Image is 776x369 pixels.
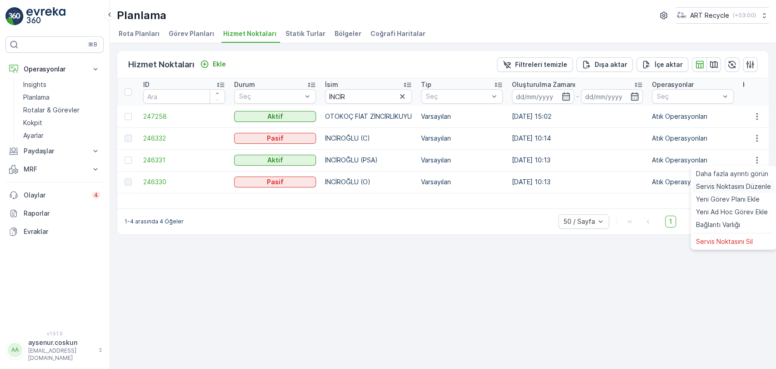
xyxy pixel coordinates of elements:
[5,331,104,336] span: v 1.51.0
[23,106,80,115] p: Rotalar & Görevler
[652,156,734,165] p: Atık Operasyonları
[325,112,412,121] p: OTOKOÇ FİAT ZİNCİRLİKUYU
[426,92,489,101] p: Seç
[692,180,775,193] a: Servis Noktasını Düzenle
[24,65,85,74] p: Operasyonlar
[28,347,94,362] p: [EMAIL_ADDRESS][DOMAIN_NAME]
[325,177,412,187] p: İNCİROĞLU (O)
[28,338,94,347] p: aysenur.coskun
[234,111,316,122] button: Aktif
[665,216,676,227] span: 1
[696,195,760,204] span: Yeni Görev Planı Ekle
[119,29,160,38] span: Rota Planları
[20,104,104,116] a: Rotalar & Görevler
[20,78,104,91] a: Insights
[335,29,361,38] span: Bölgeler
[213,60,226,69] p: Ekle
[23,118,42,127] p: Kokpit
[24,165,85,174] p: MRF
[88,41,97,48] p: ⌘B
[24,227,100,236] p: Evraklar
[507,171,647,193] td: [DATE] 10:13
[5,222,104,241] a: Evraklar
[24,191,87,200] p: Olaylar
[285,29,325,38] span: Statik Turlar
[5,7,24,25] img: logo
[512,80,576,89] p: Oluşturulma Zamanı
[690,11,729,20] p: ART Recycle
[5,60,104,78] button: Operasyonlar
[512,89,574,104] input: dd/mm/yyyy
[696,237,753,246] span: Servis Noktasını Sil
[696,169,768,178] span: Daha fazla ayrıntı görün
[94,192,98,199] p: 4
[143,89,225,104] input: Ara
[267,134,284,143] p: Pasif
[421,134,503,143] p: Varsayılan
[143,156,225,165] span: 246331
[20,116,104,129] a: Kokpit
[515,60,567,69] p: Filtreleri temizle
[636,57,688,72] button: İçe aktar
[696,207,768,217] span: Yeni Ad Hoc Görev Ekle
[733,12,756,19] p: ( +03:00 )
[143,177,225,187] a: 246330
[267,112,283,121] p: Aktif
[655,60,683,69] p: İçe aktar
[421,177,503,187] p: Varsayılan
[595,60,627,69] p: Dışa aktar
[652,134,734,143] p: Atık Operasyonları
[676,7,769,24] button: ART Recycle(+03:00)
[234,80,255,89] p: Durum
[196,59,230,70] button: Ekle
[370,29,426,38] span: Coğrafi Haritalar
[117,8,166,23] p: Planlama
[20,91,104,104] a: Planlama
[421,112,503,121] p: Varsayılan
[657,92,720,101] p: Seç
[507,149,647,171] td: [DATE] 10:13
[143,80,150,89] p: ID
[325,89,412,104] input: Ara
[692,193,775,206] a: Yeni Görev Planı Ekle
[23,80,46,89] p: Insights
[421,156,503,165] p: Varsayılan
[125,113,132,120] div: Toggle Row Selected
[497,57,573,72] button: Filtreleri temizle
[8,343,22,357] div: AA
[692,167,775,180] a: Daha fazla ayrıntı görün
[239,92,302,101] p: Seç
[696,182,771,191] span: Servis Noktasını Düzenle
[23,93,50,102] p: Planlama
[24,147,85,156] p: Paydaşlar
[5,160,104,178] button: MRF
[234,155,316,166] button: Aktif
[267,177,284,187] p: Pasif
[507,127,647,149] td: [DATE] 10:14
[325,156,412,165] p: İNCİROĞLU (PSA)
[234,133,316,144] button: Pasif
[143,134,225,143] a: 246332
[125,178,132,186] div: Toggle Row Selected
[652,177,734,187] p: Atık Operasyonları
[5,204,104,222] a: Raporlar
[5,338,104,362] button: AAaysenur.coskun[EMAIL_ADDRESS][DOMAIN_NAME]
[20,129,104,142] a: Ayarlar
[125,218,184,225] p: 1-4 arasında 4 Öğeler
[576,57,633,72] button: Dışa aktar
[267,156,283,165] p: Aktif
[676,10,686,20] img: image_23.png
[125,157,132,164] div: Toggle Row Selected
[696,220,740,229] span: Bağlantı Varlığı
[5,142,104,160] button: Paydaşlar
[421,80,431,89] p: Tip
[325,134,412,143] p: İNCİROĞLU (C)
[24,209,100,218] p: Raporlar
[692,206,775,218] a: Yeni Ad Hoc Görev Ekle
[5,186,104,204] a: Olaylar4
[234,177,316,187] button: Pasif
[507,106,647,127] td: [DATE] 15:02
[223,29,276,38] span: Hizmet Noktaları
